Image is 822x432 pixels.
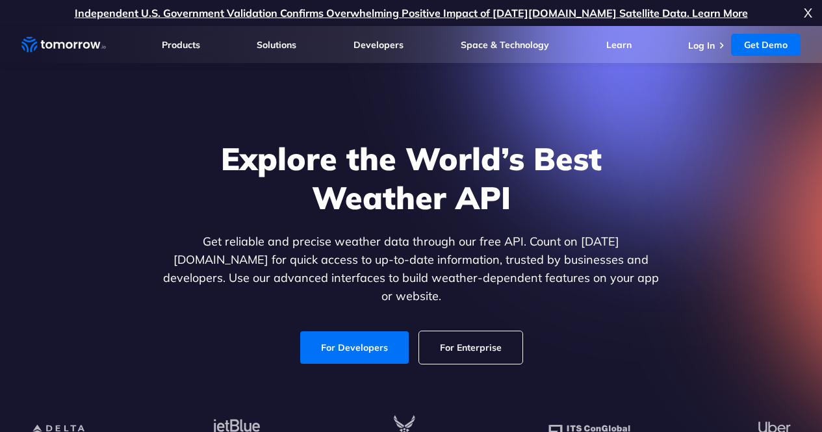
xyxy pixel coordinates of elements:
a: Developers [353,39,404,51]
a: Space & Technology [461,39,549,51]
a: For Developers [300,331,409,364]
a: For Enterprise [419,331,522,364]
a: Products [162,39,200,51]
p: Get reliable and precise weather data through our free API. Count on [DATE][DOMAIN_NAME] for quic... [161,233,662,305]
a: Log In [688,40,715,51]
a: Solutions [257,39,296,51]
a: Get Demo [731,34,801,56]
h1: Explore the World’s Best Weather API [161,139,662,217]
a: Independent U.S. Government Validation Confirms Overwhelming Positive Impact of [DATE][DOMAIN_NAM... [75,6,748,19]
a: Home link [21,35,106,55]
a: Learn [606,39,632,51]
